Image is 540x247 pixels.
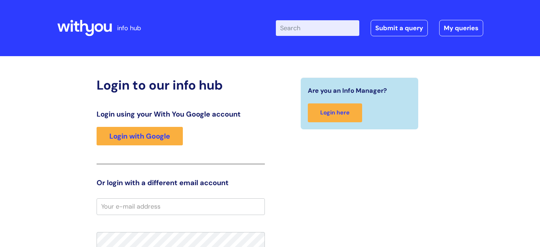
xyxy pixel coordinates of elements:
[97,198,265,215] input: Your e-mail address
[308,85,387,96] span: Are you an Info Manager?
[117,22,141,34] p: info hub
[97,77,265,93] h2: Login to our info hub
[97,127,183,145] a: Login with Google
[276,20,359,36] input: Search
[97,178,265,187] h3: Or login with a different email account
[308,103,362,122] a: Login here
[371,20,428,36] a: Submit a query
[439,20,483,36] a: My queries
[97,110,265,118] h3: Login using your With You Google account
